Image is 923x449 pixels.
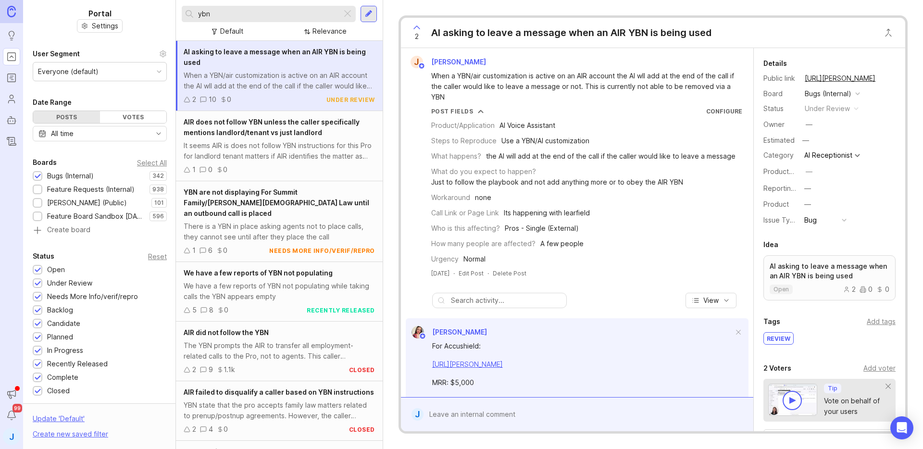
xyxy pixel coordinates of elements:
[803,165,815,178] button: ProductboardID
[418,62,425,70] img: member badge
[47,386,70,396] div: Closed
[431,254,459,264] div: Urgency
[33,157,57,168] div: Boards
[501,136,589,146] div: Use a YBN/AI customization
[208,245,212,256] div: 6
[804,152,852,159] div: AI Receptionist
[47,264,65,275] div: Open
[431,269,449,277] a: [DATE]
[406,326,487,338] a: Zuleica Garcia[PERSON_NAME]
[493,269,526,277] div: Delete Post
[763,255,896,300] a: AI asking to leave a message when an AIR YBN is being usedopen200
[100,111,167,123] div: Votes
[453,269,455,277] div: ·
[223,245,227,256] div: 0
[432,328,487,336] span: [PERSON_NAME]
[307,306,375,314] div: recently released
[3,428,20,445] button: J
[269,247,375,255] div: needs more info/verif/repro
[88,8,112,19] h1: Portal
[152,186,164,193] p: 938
[184,328,269,337] span: AIR did not follow the YBN
[843,286,856,293] div: 2
[763,184,815,192] label: Reporting Team
[176,41,383,111] a: AI asking to leave a message when an AIR YBN is being usedWhen a YBN/air customization is active ...
[198,9,338,19] input: Search...
[224,424,228,435] div: 0
[432,396,733,406] div: Does not have a YBN.
[763,200,789,208] label: Product
[209,94,216,105] div: 10
[763,88,797,99] div: Board
[3,386,20,403] button: Announcements
[152,212,164,220] p: 596
[763,103,797,114] div: Status
[192,305,197,315] div: 5
[763,150,797,161] div: Category
[768,384,817,416] img: video-thumbnail-vote-d41b83416815613422e2ca741bf692cc.jpg
[863,363,896,374] div: Add voter
[432,341,733,351] div: For Accushield:
[763,58,787,69] div: Details
[3,90,20,108] a: Users
[326,96,375,104] div: under review
[431,238,536,249] div: How many people are affected?
[192,245,196,256] div: 1
[706,108,742,115] a: Configure
[176,111,383,181] a: AIR does not follow YBN unless the caller specifically mentions landlord/tenant vs just landlordI...
[412,408,424,421] div: J
[47,211,145,222] div: Feature Board Sandbox [DATE]
[763,167,814,175] label: ProductboardID
[349,366,375,374] div: closed
[349,425,375,434] div: closed
[184,118,360,137] span: AIR does not follow YBN unless the caller specifically mentions landlord/tenant vs just landlord
[3,407,20,424] button: Notifications
[419,333,426,340] img: member badge
[47,359,108,369] div: Recently Released
[431,192,470,203] div: Workaround
[431,270,449,277] time: [DATE]
[77,19,123,33] button: Settings
[33,48,80,60] div: User Segment
[763,137,795,144] div: Estimated
[184,400,375,421] div: YBN state that the pro accepts family law matters related to prenup/postnup agreements. However, ...
[154,199,164,207] p: 101
[3,112,20,129] a: Autopilot
[505,223,579,234] div: Pros - Single (External)
[176,181,383,262] a: YBN are not displaying For Summit Family/[PERSON_NAME][DEMOGRAPHIC_DATA] Law until an outbound ca...
[890,416,913,439] div: Open Intercom Messenger
[703,296,719,305] span: View
[12,404,22,412] span: 99
[764,333,793,344] div: review
[804,199,811,210] div: —
[799,134,812,147] div: —
[137,160,167,165] div: Select All
[312,26,347,37] div: Relevance
[47,171,94,181] div: Bugs (Internal)
[3,133,20,150] a: Changelog
[805,88,851,99] div: Bugs (Internal)
[451,295,561,306] input: Search activity...
[879,23,898,42] button: Close button
[33,429,108,439] div: Create new saved filter
[47,305,73,315] div: Backlog
[487,269,489,277] div: ·
[33,226,167,235] a: Create board
[686,293,736,308] button: View
[192,94,196,105] div: 2
[770,262,889,281] p: AI asking to leave a message when an AIR YBN is being used
[151,130,166,137] svg: toggle icon
[804,215,817,225] div: Bug
[806,119,812,130] div: —
[38,66,99,77] div: Everyone (default)
[763,362,791,374] div: 2 Voters
[176,322,383,381] a: AIR did not follow the YBNThe YBN prompts the AIR to transfer all employment-related calls to the...
[184,70,375,91] div: When a YBN/air customization is active on an AIR account the AI wll add at the end of the call if...
[763,119,797,130] div: Owner
[802,72,878,85] a: [URL][PERSON_NAME]
[184,221,375,242] div: There is a YBN in place asking agents not to place calls, they cannot see until after they place ...
[192,424,196,435] div: 2
[828,385,837,392] p: Tip
[184,188,369,217] span: YBN are not displaying For Summit Family/[PERSON_NAME][DEMOGRAPHIC_DATA] Law until an outbound ca...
